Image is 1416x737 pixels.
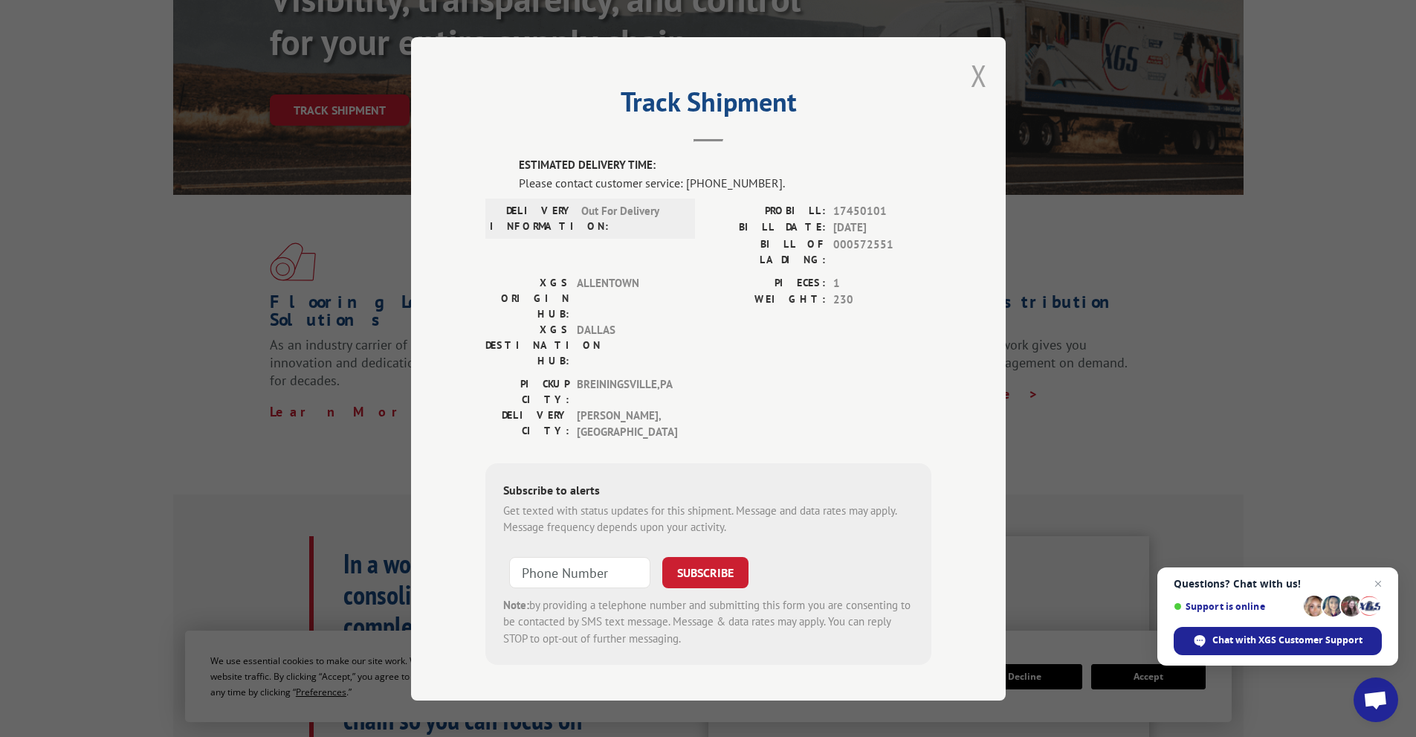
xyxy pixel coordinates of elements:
[485,321,569,368] label: XGS DESTINATION HUB:
[708,219,826,236] label: BILL DATE:
[577,321,677,368] span: DALLAS
[1174,601,1299,612] span: Support is online
[490,202,574,234] label: DELIVERY INFORMATION:
[708,236,826,267] label: BILL OF LADING:
[662,556,749,588] button: SUBSCRIBE
[708,292,826,309] label: WEIGHT:
[503,597,529,611] strong: Note:
[485,274,569,321] label: XGS ORIGIN HUB:
[708,202,826,219] label: PROBILL:
[708,274,826,292] label: PIECES:
[485,407,569,440] label: DELIVERY CITY:
[1174,627,1382,655] span: Chat with XGS Customer Support
[519,157,931,174] label: ESTIMATED DELIVERY TIME:
[519,173,931,191] div: Please contact customer service: [PHONE_NUMBER].
[833,202,931,219] span: 17450101
[581,202,682,234] span: Out For Delivery
[971,56,987,95] button: Close modal
[833,292,931,309] span: 230
[503,596,914,647] div: by providing a telephone number and submitting this form you are consenting to be contacted by SM...
[833,219,931,236] span: [DATE]
[1354,678,1398,722] a: Open chat
[577,274,677,321] span: ALLENTOWN
[503,502,914,535] div: Get texted with status updates for this shipment. Message and data rates may apply. Message frequ...
[485,91,931,120] h2: Track Shipment
[833,236,931,267] span: 000572551
[485,376,569,407] label: PICKUP CITY:
[833,274,931,292] span: 1
[1174,578,1382,590] span: Questions? Chat with us!
[577,407,677,440] span: [PERSON_NAME] , [GEOGRAPHIC_DATA]
[1212,634,1362,647] span: Chat with XGS Customer Support
[577,376,677,407] span: BREININGSVILLE , PA
[509,556,650,588] input: Phone Number
[503,480,914,502] div: Subscribe to alerts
